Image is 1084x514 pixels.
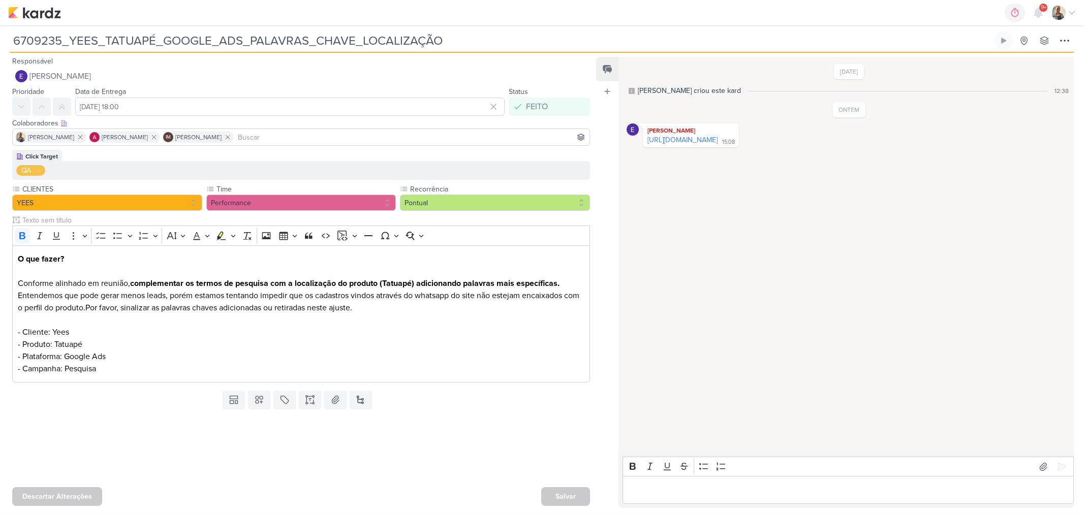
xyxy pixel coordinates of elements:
[645,125,737,136] div: [PERSON_NAME]
[215,184,396,195] label: Time
[29,70,91,82] span: [PERSON_NAME]
[722,138,735,146] div: 15:08
[75,98,505,116] input: Select a date
[12,57,53,66] label: Responsável
[10,31,993,50] input: Kard Sem Título
[400,195,590,211] button: Pontual
[75,87,126,96] label: Data de Entrega
[12,226,590,245] div: Editor toolbar
[509,98,590,116] button: FEITO
[206,195,396,211] button: Performance
[21,165,31,176] div: QA
[623,476,1074,504] div: Editor editing area: main
[409,184,590,195] label: Recorrência
[20,215,590,226] input: Texto sem título
[1055,86,1069,95] div: 12:38
[1000,37,1008,45] div: Ligar relógio
[166,135,171,140] p: IM
[15,70,27,82] img: Eduardo Quaresma
[647,136,718,144] a: [URL][DOMAIN_NAME]
[12,245,590,383] div: Editor editing area: main
[89,132,100,142] img: Alessandra Gomes
[12,195,202,211] button: YEES
[623,457,1074,476] div: Editor toolbar
[21,184,202,195] label: CLIENTES
[509,87,528,96] label: Status
[8,7,61,19] img: kardz.app
[85,303,352,313] span: Por favor, sinalizar as palavras chaves adicionadas ou retiradas neste ajuste.
[638,85,741,96] div: [PERSON_NAME] criou este kard
[627,123,639,136] img: Eduardo Quaresma
[16,132,26,142] img: Iara Santos
[12,67,590,85] button: [PERSON_NAME]
[12,118,590,128] div: Colaboradores
[1051,6,1066,20] img: Iara Santos
[526,101,548,113] div: FEITO
[18,253,585,375] p: Conforme alinhado em reunião, Entendemos que pode gerar menos leads, porém estamos tentando imped...
[18,254,64,264] strong: O que fazer?
[236,131,587,143] input: Buscar
[1041,4,1046,12] span: 9+
[25,152,58,161] div: Click Target
[12,87,44,96] label: Prioridade
[175,133,222,142] span: [PERSON_NAME]
[130,278,560,288] strong: complementar os termos de pesquisa com a localização do produto (Tatuapé) adicionando palavras ma...
[102,133,148,142] span: [PERSON_NAME]
[28,133,74,142] span: [PERSON_NAME]
[163,132,173,142] div: Isabella Machado Guimarães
